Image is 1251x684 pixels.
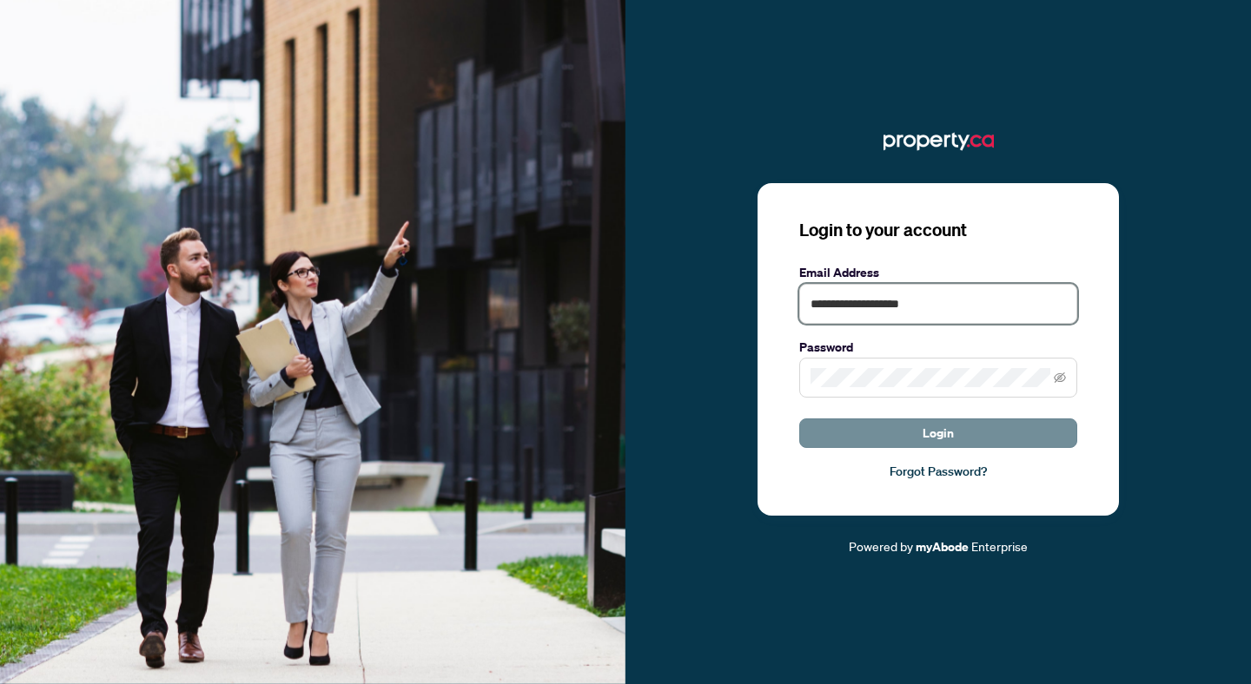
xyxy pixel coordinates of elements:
[884,128,994,155] img: ma-logo
[1054,372,1066,384] span: eye-invisible
[923,419,954,447] span: Login
[799,218,1077,242] h3: Login to your account
[799,418,1077,448] button: Login
[799,338,1077,357] label: Password
[799,462,1077,481] a: Forgot Password?
[971,538,1028,554] span: Enterprise
[849,538,913,554] span: Powered by
[799,263,1077,282] label: Email Address
[916,537,969,556] a: myAbode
